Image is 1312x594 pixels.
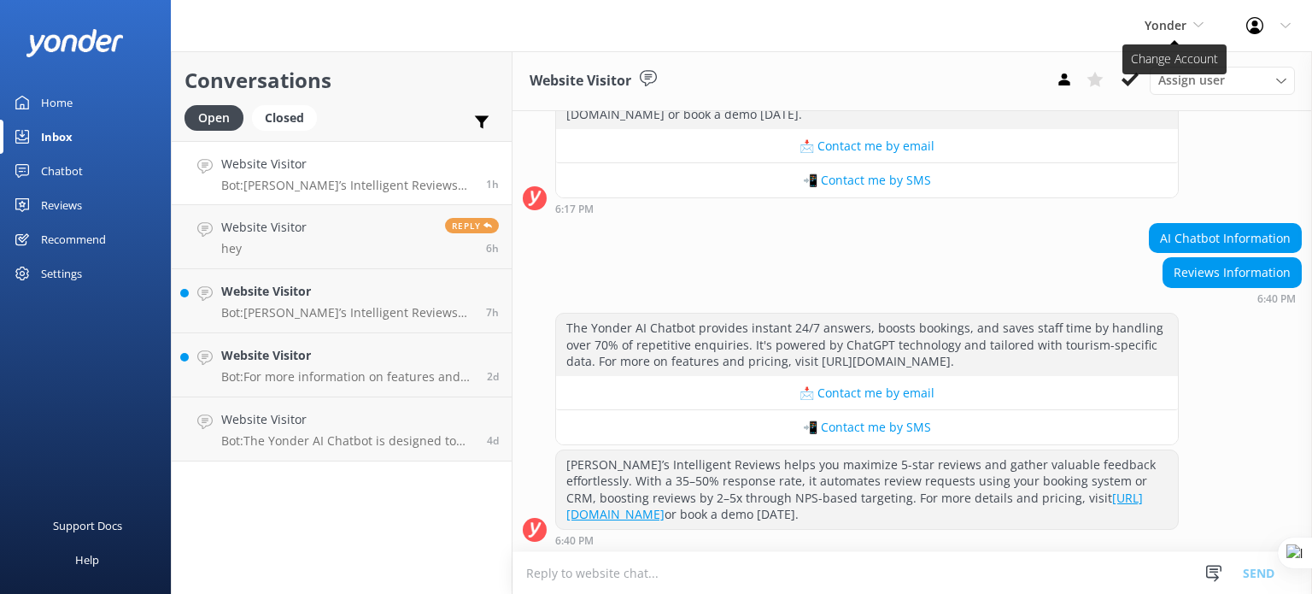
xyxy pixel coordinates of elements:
[1158,71,1225,90] span: Assign user
[555,204,594,215] strong: 6:17 PM
[1163,292,1302,304] div: Sep 11 2025 06:40pm (UTC +12:00) Pacific/Auckland
[172,269,512,333] a: Website VisitorBot:[PERSON_NAME]’s Intelligent Reviews helps you maximize 5-star reviews and gath...
[172,141,512,205] a: Website VisitorBot:[PERSON_NAME]’s Intelligent Reviews helps you maximize 5-star reviews and gath...
[252,105,317,131] div: Closed
[221,241,307,256] p: hey
[221,410,474,429] h4: Website Visitor
[556,376,1178,410] button: 📩 Contact me by email
[221,369,474,385] p: Bot: For more information on features and pricing of the Yonder AI Chatbot, visit [URL][DOMAIN_NA...
[486,241,499,256] span: Sep 11 2025 01:36pm (UTC +12:00) Pacific/Auckland
[184,108,252,126] a: Open
[221,218,307,237] h4: Website Visitor
[172,333,512,397] a: Website VisitorBot:For more information on features and pricing of the Yonder AI Chatbot, visit [...
[41,120,73,154] div: Inbox
[487,433,499,448] span: Sep 07 2025 08:01am (UTC +12:00) Pacific/Auckland
[555,203,1179,215] div: Sep 11 2025 06:17pm (UTC +12:00) Pacific/Auckland
[486,305,499,320] span: Sep 11 2025 11:47am (UTC +12:00) Pacific/Auckland
[221,305,473,321] p: Bot: [PERSON_NAME]’s Intelligent Reviews helps you maximize 5-star reviews and gather valuable fe...
[252,108,325,126] a: Closed
[184,105,243,131] div: Open
[41,85,73,120] div: Home
[1145,17,1186,33] span: Yonder
[556,129,1178,163] button: 📩 Contact me by email
[184,64,499,97] h2: Conversations
[555,534,1179,546] div: Sep 11 2025 06:40pm (UTC +12:00) Pacific/Auckland
[221,282,473,301] h4: Website Visitor
[1150,224,1301,253] div: AI Chatbot Information
[486,177,499,191] span: Sep 11 2025 06:40pm (UTC +12:00) Pacific/Auckland
[487,369,499,384] span: Sep 09 2025 04:33am (UTC +12:00) Pacific/Auckland
[221,346,474,365] h4: Website Visitor
[530,70,631,92] h3: Website Visitor
[1150,67,1295,94] div: Assign User
[556,163,1178,197] button: 📲 Contact me by SMS
[221,178,473,193] p: Bot: [PERSON_NAME]’s Intelligent Reviews helps you maximize 5-star reviews and gather valuable fe...
[555,536,594,546] strong: 6:40 PM
[75,543,99,577] div: Help
[221,155,473,173] h4: Website Visitor
[172,205,512,269] a: Website VisitorheyReply6h
[41,154,83,188] div: Chatbot
[1257,294,1296,304] strong: 6:40 PM
[1163,258,1301,287] div: Reviews Information
[445,218,499,233] span: Reply
[172,397,512,462] a: Website VisitorBot:The Yonder AI Chatbot is designed to provide instant 24/7 answers, boost booki...
[566,490,1143,523] a: [URL][DOMAIN_NAME]
[556,410,1178,444] button: 📲 Contact me by SMS
[41,256,82,291] div: Settings
[221,433,474,449] p: Bot: The Yonder AI Chatbot is designed to provide instant 24/7 answers, boost bookings, and save ...
[53,509,122,543] div: Support Docs
[41,188,82,222] div: Reviews
[41,222,106,256] div: Recommend
[556,450,1178,529] div: [PERSON_NAME]’s Intelligent Reviews helps you maximize 5-star reviews and gather valuable feedbac...
[556,314,1178,376] div: The Yonder AI Chatbot provides instant 24/7 answers, boosts bookings, and saves staff time by han...
[26,29,124,57] img: yonder-white-logo.png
